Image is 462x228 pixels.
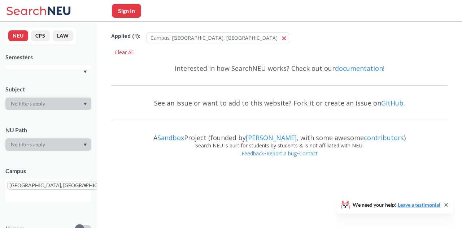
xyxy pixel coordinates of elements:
a: Report a bug [266,150,297,157]
button: NEU [8,30,28,41]
div: Dropdown arrow [5,138,91,151]
div: Search NEU is built for students by students & is not affiliated with NEU. [111,142,448,150]
a: documentation! [335,64,384,73]
a: contributors [364,133,404,142]
div: Interested in how SearchNEU works? Check out our [111,58,448,79]
span: Campus: [GEOGRAPHIC_DATA], [GEOGRAPHIC_DATA] [151,34,278,41]
button: CPS [31,30,50,41]
button: Campus: [GEOGRAPHIC_DATA], [GEOGRAPHIC_DATA] [147,33,289,43]
div: Clear All [111,47,137,58]
a: Feedback [241,150,264,157]
span: Applied ( 1 ): [111,32,140,40]
div: • • [111,150,448,168]
a: Leave a testimonial [398,202,440,208]
div: Dropdown arrow [5,98,91,110]
svg: Dropdown arrow [83,184,87,187]
div: A Project (founded by , with some awesome ) [111,127,448,142]
div: See an issue or want to add to this website? Fork it or create an issue on . [111,93,448,113]
a: Sandbox [157,133,184,142]
a: GitHub [381,99,404,107]
svg: Dropdown arrow [83,143,87,146]
div: Subject [5,85,91,93]
a: [PERSON_NAME] [246,133,297,142]
div: Semesters [5,53,91,61]
span: We need your help! [353,202,440,207]
div: Campus [5,167,91,175]
span: [GEOGRAPHIC_DATA], [GEOGRAPHIC_DATA]X to remove pill [7,181,122,190]
a: Contact [299,150,318,157]
button: LAW [53,30,73,41]
div: [GEOGRAPHIC_DATA], [GEOGRAPHIC_DATA]X to remove pillDropdown arrow [5,179,91,202]
svg: Dropdown arrow [83,103,87,106]
svg: Dropdown arrow [83,70,87,73]
div: NU Path [5,126,91,134]
button: Sign In [112,4,141,18]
